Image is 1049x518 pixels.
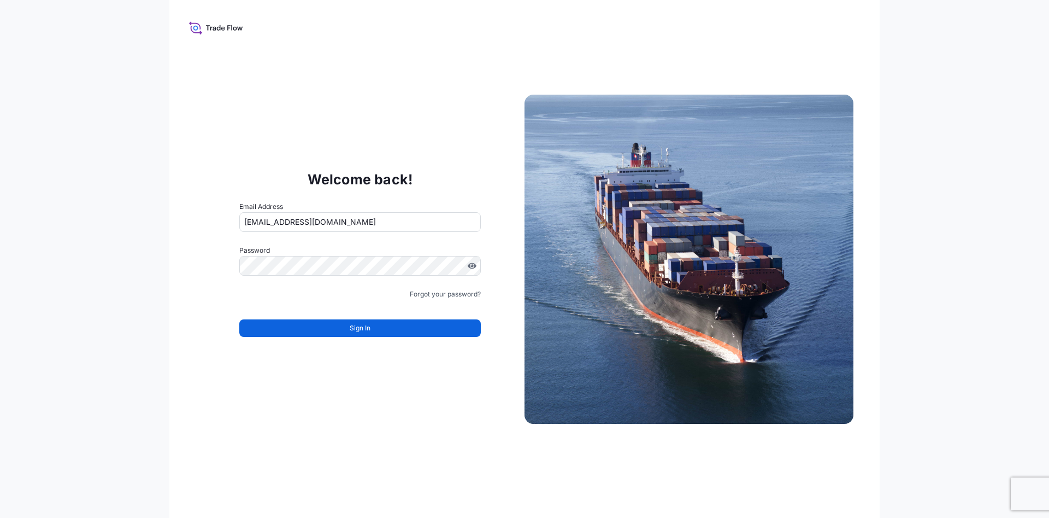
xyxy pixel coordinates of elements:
a: Forgot your password? [410,289,481,300]
span: Sign In [350,323,370,334]
p: Welcome back! [308,171,413,188]
label: Email Address [239,201,283,212]
button: Show password [468,261,476,270]
input: example@gmail.com [239,212,481,232]
img: Ship illustration [524,95,853,424]
button: Sign In [239,319,481,337]
label: Password [239,245,481,256]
